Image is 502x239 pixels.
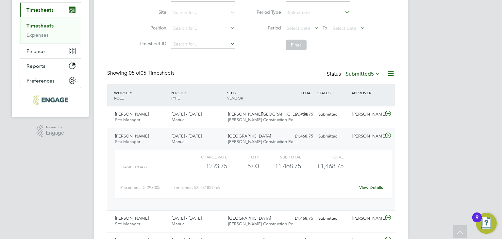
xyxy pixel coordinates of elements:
[333,25,356,31] span: Select date
[115,117,140,122] span: Site Manager
[259,161,301,172] div: £1,468.75
[282,213,316,224] div: £1,468.75
[252,9,281,15] label: Period Type
[282,109,316,120] div: £1,468.75
[350,131,384,142] div: [PERSON_NAME]
[26,7,54,13] span: Timesheets
[286,40,307,50] button: Filter
[26,23,54,29] a: Timesheets
[26,78,55,84] span: Preferences
[316,109,350,120] div: Submitted
[228,139,297,144] span: [PERSON_NAME] Construction Re…
[350,109,384,120] div: [PERSON_NAME]
[115,139,140,144] span: Site Manager
[346,71,380,77] label: Submitted
[228,117,297,122] span: [PERSON_NAME] Construction Re…
[172,133,202,139] span: [DATE] - [DATE]
[20,73,81,88] button: Preferences
[316,213,350,224] div: Submitted
[359,185,383,190] a: View Details
[226,87,282,104] div: SITE
[316,87,350,99] div: STATUS
[350,213,384,224] div: [PERSON_NAME]
[227,161,259,172] div: 5.00
[115,133,149,139] span: [PERSON_NAME]
[286,8,350,17] input: Select one
[172,221,186,227] span: Manual
[137,41,166,46] label: Timesheet ID
[476,213,497,234] button: Open Resource Center, 9 new notifications
[137,25,166,31] label: Position
[37,125,64,137] a: Powered byEngage
[26,63,45,69] span: Reports
[122,165,147,169] span: Basic (£/day)
[115,215,149,221] span: [PERSON_NAME]
[20,17,81,44] div: Timesheets
[321,24,329,32] span: To
[301,153,343,161] div: Total
[20,59,81,73] button: Reports
[172,117,186,122] span: Manual
[129,70,141,76] span: 05 of
[172,111,202,117] span: [DATE] - [DATE]
[317,162,343,170] span: £1,468.75
[185,153,227,161] div: Charge rate
[46,130,64,136] span: Engage
[169,87,226,104] div: PERIOD
[137,9,166,15] label: Site
[171,40,235,49] input: Search for...
[350,87,384,99] div: APPROVER
[282,131,316,142] div: £1,468.75
[172,215,202,221] span: [DATE] - [DATE]
[185,161,227,172] div: £293.75
[301,90,312,95] span: TOTAL
[172,139,186,144] span: Manual
[228,133,271,139] span: [GEOGRAPHIC_DATA]
[46,125,64,130] span: Powered by
[227,153,259,161] div: QTY
[327,70,382,79] div: Status
[235,90,236,95] span: /
[171,95,180,101] span: TYPE
[112,87,169,104] div: WORKER
[371,71,374,77] span: 5
[316,131,350,142] div: Submitted
[252,25,281,31] label: Period
[20,3,81,17] button: Timesheets
[227,95,243,101] span: VENDOR
[228,221,297,227] span: [PERSON_NAME] Construction Re…
[115,221,140,227] span: Site Manager
[228,215,271,221] span: [GEOGRAPHIC_DATA]
[287,25,310,31] span: Select date
[26,32,49,38] a: Expenses
[228,111,308,117] span: [PERSON_NAME][GEOGRAPHIC_DATA] 8
[476,217,478,226] div: 9
[171,24,235,33] input: Search for...
[26,48,45,54] span: Finance
[114,95,124,101] span: ROLE
[107,70,176,77] div: Showing
[185,90,186,95] span: /
[120,182,174,193] div: Placement ID: 298005
[20,95,81,105] a: Go to home page
[115,111,149,117] span: [PERSON_NAME]
[129,70,175,76] span: 05 Timesheets
[131,90,132,95] span: /
[33,95,68,105] img: acr-ltd-logo-retina.png
[20,44,81,58] button: Finance
[171,8,235,17] input: Search for...
[174,182,355,193] div: Timesheet ID: TS1829469
[259,153,301,161] div: Sub Total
